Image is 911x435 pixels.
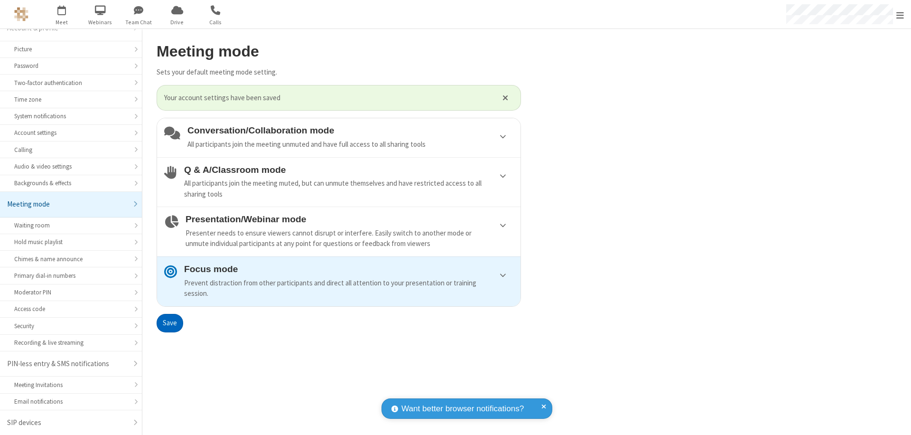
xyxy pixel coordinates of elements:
img: QA Selenium DO NOT DELETE OR CHANGE [14,7,28,21]
div: Security [14,322,128,331]
span: Your account settings have been saved [164,93,491,104]
div: Primary dial-in numbers [14,271,128,280]
div: Access code [14,304,128,313]
div: System notifications [14,112,128,121]
div: Chimes & name announce [14,255,128,264]
h4: Q & A/Classroom mode [184,165,513,175]
div: Meeting Invitations [14,380,128,389]
h4: Presentation/Webinar mode [186,214,513,224]
div: All participants join the meeting unmuted and have full access to all sharing tools [187,139,513,150]
div: Meeting mode [7,199,128,210]
div: Backgrounds & effects [14,179,128,188]
div: Time zone [14,95,128,104]
span: Webinars [83,18,118,27]
div: PIN-less entry & SMS notifications [7,359,128,369]
span: Want better browser notifications? [401,403,524,415]
div: Hold music playlist [14,237,128,246]
div: Email notifications [14,397,128,406]
p: Sets your default meeting mode setting. [157,67,521,78]
div: Password [14,61,128,70]
h2: Meeting mode [157,43,521,60]
div: Waiting room [14,221,128,230]
button: Save [157,314,183,333]
span: Team Chat [121,18,157,27]
div: Account settings [14,128,128,137]
div: SIP devices [7,417,128,428]
iframe: Chat [887,410,904,428]
span: Calls [198,18,233,27]
div: Audio & video settings [14,162,128,171]
span: Meet [44,18,80,27]
div: Calling [14,145,128,154]
h4: Conversation/Collaboration mode [187,125,513,135]
span: Drive [159,18,195,27]
div: Recording & live streaming [14,338,128,347]
h4: Focus mode [184,264,513,274]
div: Two-factor authentication [14,78,128,87]
div: All participants join the meeting muted, but can unmute themselves and have restricted access to ... [184,178,513,199]
div: Picture [14,45,128,54]
div: Prevent distraction from other participants and direct all attention to your presentation or trai... [184,278,513,299]
div: Moderator PIN [14,288,128,297]
div: Presenter needs to ensure viewers cannot disrupt or interfere. Easily switch to another mode or u... [186,228,513,249]
button: Close alert [498,91,513,105]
